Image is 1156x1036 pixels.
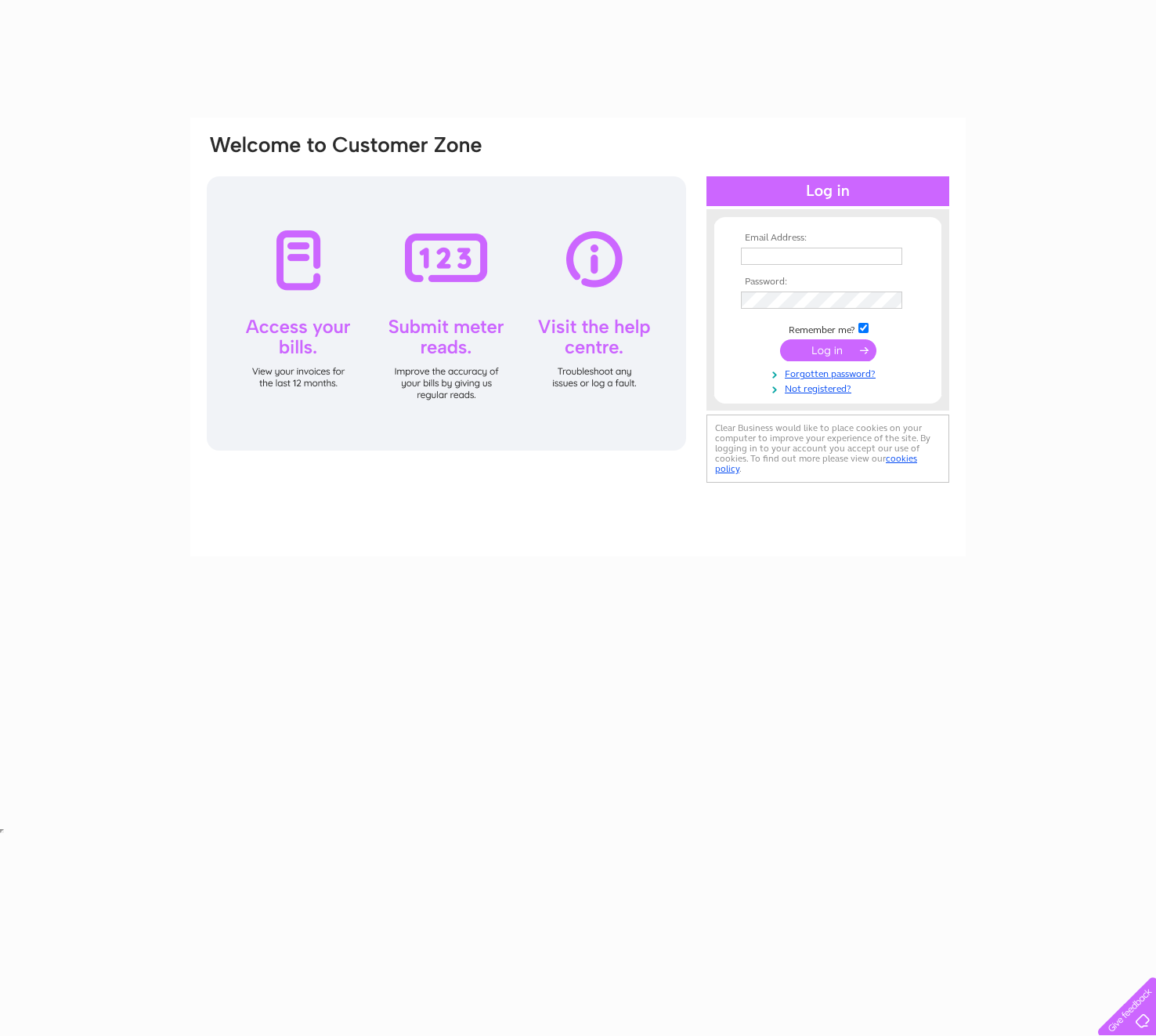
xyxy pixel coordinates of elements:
[780,339,876,361] input: Submit
[715,453,917,474] a: cookies policy
[737,321,919,336] td: Remember me?
[741,380,919,395] a: Not registered?
[737,277,919,288] th: Password:
[737,233,919,244] th: Email Address:
[706,415,949,483] div: Clear Business would like to place cookies on your computer to improve your experience of the sit...
[741,365,919,380] a: Forgotten password?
